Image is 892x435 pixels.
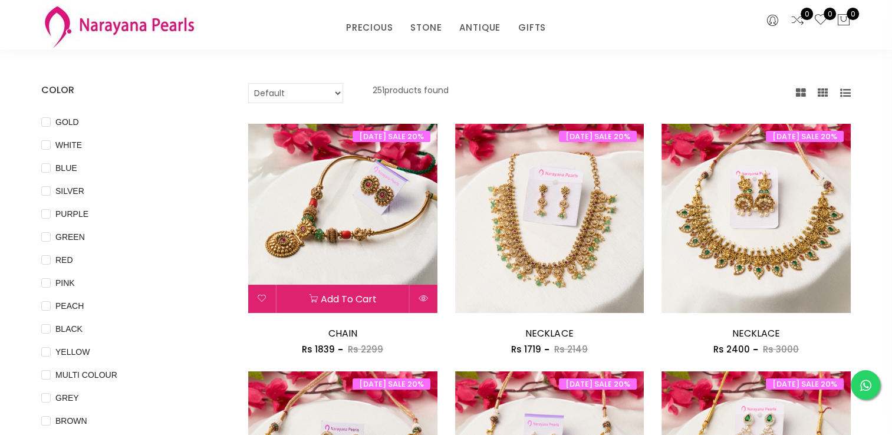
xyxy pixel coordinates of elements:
span: SILVER [51,184,89,197]
button: 0 [837,13,851,28]
span: Rs 2149 [554,343,588,355]
span: BLACK [51,322,87,335]
a: NECKLACE [525,327,573,340]
p: 251 products found [373,83,449,103]
a: ANTIQUE [459,19,501,37]
a: NECKLACE [732,327,780,340]
span: PEACH [51,299,88,312]
button: Add to wishlist [248,285,276,313]
a: STONE [410,19,442,37]
span: [DATE] SALE 20% [353,378,430,390]
span: PINK [51,276,80,289]
a: GIFTS [518,19,546,37]
span: Rs 2400 [713,343,750,355]
button: Quick View [410,285,437,313]
a: 0 [814,13,828,28]
span: [DATE] SALE 20% [559,378,637,390]
span: RED [51,253,78,266]
span: BLUE [51,162,82,174]
span: Rs 2299 [348,343,383,355]
span: 0 [801,8,813,20]
span: 0 [824,8,836,20]
span: PURPLE [51,207,93,220]
span: GREEN [51,230,90,243]
h4: COLOR [41,83,213,97]
a: PRECIOUS [346,19,393,37]
span: YELLOW [51,345,94,358]
span: GOLD [51,116,84,128]
span: WHITE [51,139,87,151]
span: 0 [847,8,859,20]
a: CHAIN [328,327,357,340]
span: BROWN [51,414,92,427]
span: Rs 1839 [302,343,335,355]
span: Rs 1719 [511,343,541,355]
span: [DATE] SALE 20% [766,378,844,390]
span: [DATE] SALE 20% [353,131,430,142]
span: Rs 3000 [763,343,799,355]
span: MULTI COLOUR [51,368,122,381]
span: GREY [51,391,84,404]
span: [DATE] SALE 20% [766,131,844,142]
span: [DATE] SALE 20% [559,131,637,142]
a: 0 [791,13,805,28]
button: Add to cart [277,285,409,313]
